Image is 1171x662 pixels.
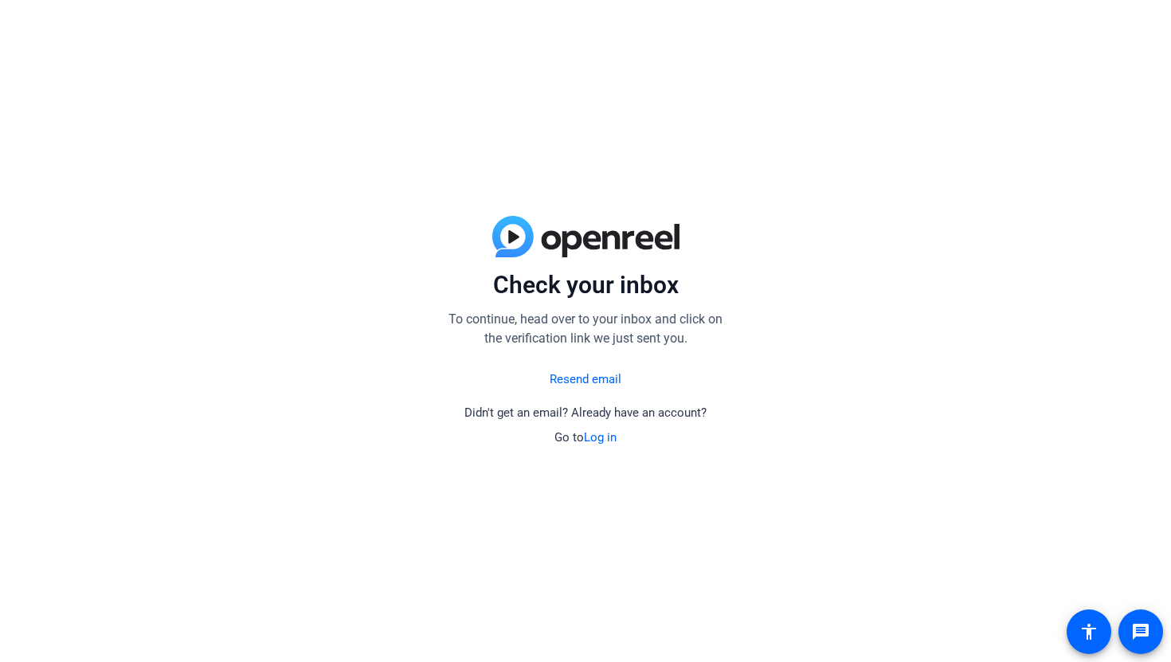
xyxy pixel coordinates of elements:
p: Check your inbox [442,270,729,300]
span: Didn't get an email? Already have an account? [464,405,707,420]
mat-icon: accessibility [1079,622,1099,641]
a: Resend email [550,370,621,389]
span: Go to [554,430,617,445]
mat-icon: message [1131,622,1150,641]
img: blue-gradient.svg [492,216,679,257]
a: Log in [584,430,617,445]
p: To continue, head over to your inbox and click on the verification link we just sent you. [442,310,729,348]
